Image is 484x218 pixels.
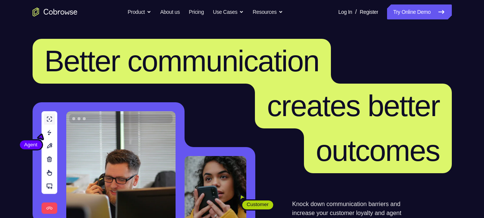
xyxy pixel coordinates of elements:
a: Try Online Demo [387,4,451,19]
span: / [355,7,357,16]
span: creates better [267,89,439,122]
span: outcomes [316,134,440,167]
a: Go to the home page [33,7,77,16]
a: Register [360,4,378,19]
button: Use Cases [213,4,244,19]
span: Better communication [45,44,319,78]
button: Resources [253,4,283,19]
a: Pricing [189,4,204,19]
a: Log In [338,4,352,19]
a: About us [160,4,180,19]
button: Product [128,4,151,19]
